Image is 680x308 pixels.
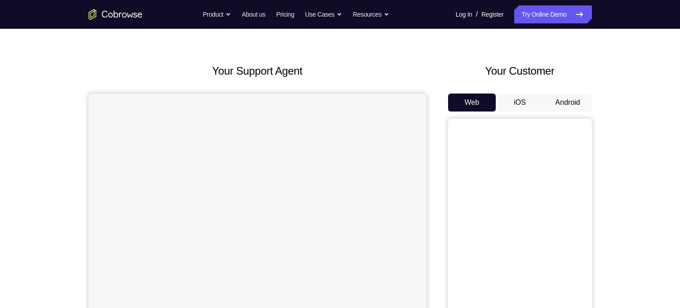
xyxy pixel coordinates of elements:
[481,5,503,23] a: Register
[544,94,592,112] button: Android
[448,63,592,79] h2: Your Customer
[89,9,142,20] a: Go to the home page
[305,5,342,23] button: Use Cases
[242,5,265,23] a: About us
[496,94,544,112] button: iOS
[456,5,472,23] a: Log In
[89,63,427,79] h2: Your Support Agent
[276,5,294,23] a: Pricing
[203,5,231,23] button: Product
[448,94,496,112] button: Web
[514,5,591,23] a: Try Online Demo
[476,9,478,20] span: /
[353,5,389,23] button: Resources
